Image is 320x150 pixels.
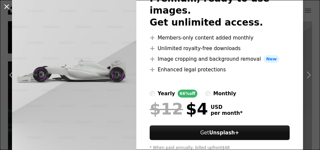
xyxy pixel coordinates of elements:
div: monthly [213,90,236,98]
button: GetUnsplash+ [150,125,290,140]
span: USD [211,104,243,110]
li: Unlimited royalty-free downloads [150,44,290,52]
li: Enhanced legal protections [150,66,290,74]
span: New [264,55,280,63]
input: monthly [205,91,211,96]
span: $12 [150,100,183,117]
div: 66% off [178,90,197,98]
strong: Unsplash+ [209,130,239,136]
div: yearly [158,90,175,98]
span: per month * [211,110,243,116]
li: Image cropping and background removal [150,55,290,63]
input: yearly66%off [150,91,155,96]
div: $4 [150,100,208,117]
li: Members-only content added monthly [150,34,290,42]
